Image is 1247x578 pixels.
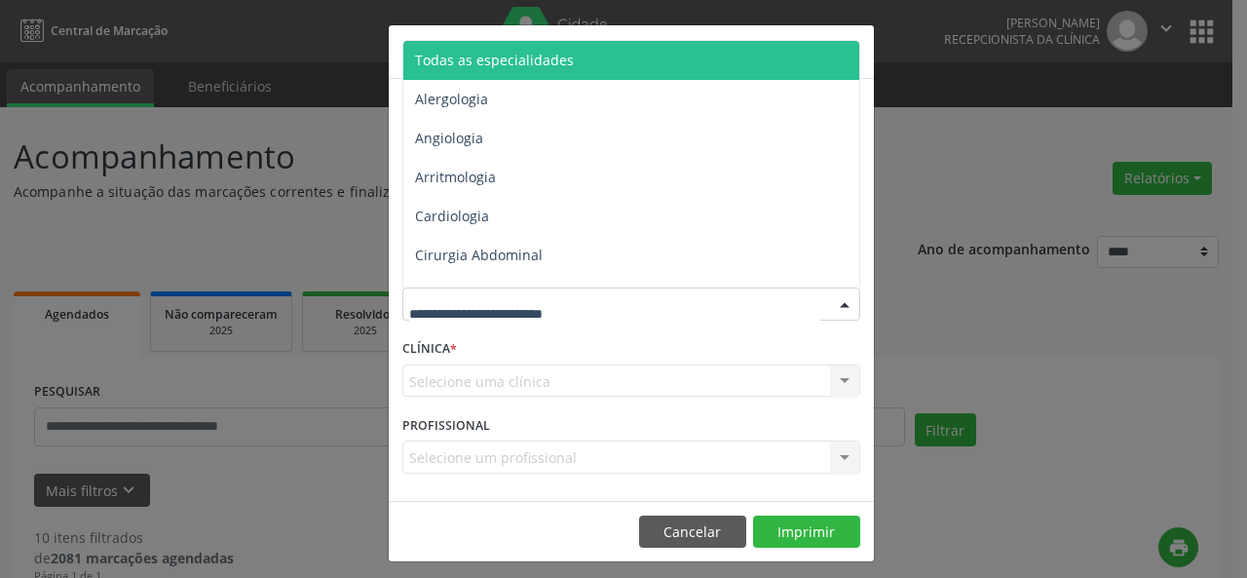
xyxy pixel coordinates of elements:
[639,516,746,549] button: Cancelar
[415,168,496,186] span: Arritmologia
[402,334,457,365] label: CLÍNICA
[415,207,489,225] span: Cardiologia
[402,39,625,64] h5: Relatório de agendamentos
[415,285,535,303] span: Cirurgia Bariatrica
[835,25,874,73] button: Close
[415,51,574,69] span: Todas as especialidades
[402,410,490,441] label: PROFISSIONAL
[415,129,483,147] span: Angiologia
[753,516,860,549] button: Imprimir
[415,90,488,108] span: Alergologia
[415,246,543,264] span: Cirurgia Abdominal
